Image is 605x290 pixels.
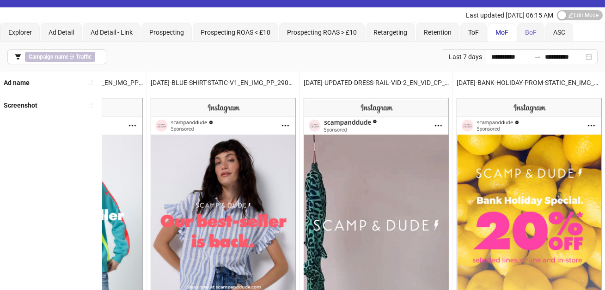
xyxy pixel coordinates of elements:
span: swap-right [534,53,541,60]
span: ASC [553,29,565,36]
div: [DATE]-BLUE-SHIRT-STATIC-V1_EN_IMG_PP_29052025_F_CC_SC1_USP14_SHIRTS [147,72,299,94]
span: Retargeting [373,29,407,36]
span: Prospecting [149,29,184,36]
b: Traffic [76,54,92,60]
b: Ad name [4,79,30,86]
span: Retention [424,29,452,36]
span: filter [15,54,21,60]
span: Last updated [DATE] 06:15 AM [466,12,553,19]
b: Screenshot [4,102,37,109]
span: Ad Detail - Link [91,29,133,36]
b: Campaign name [29,54,68,60]
span: Ad Detail [49,29,74,36]
span: Prospecting ROAS < £10 [201,29,270,36]
button: Campaign name ∋ Traffic [7,49,106,64]
span: to [534,53,541,60]
span: sort-ascending [87,102,94,109]
span: Prospecting ROAS > £10 [287,29,357,36]
span: sort-ascending [87,79,94,86]
span: ToF [468,29,479,36]
span: ∋ [25,52,95,62]
span: Explorer [8,29,32,36]
span: BoF [525,29,537,36]
div: Last 7 days [443,49,486,64]
span: MoF [495,29,508,36]
div: [DATE]-UPDATED-DRESS-RAIL-VID-2_EN_VID_CP_29082025_F_CC_SC3_USP14_DRESSES – Copy [300,72,452,94]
